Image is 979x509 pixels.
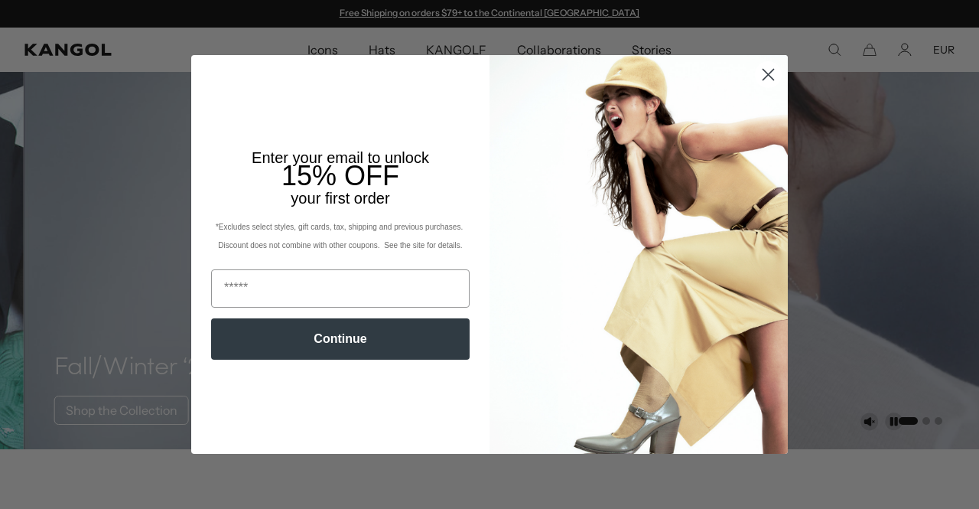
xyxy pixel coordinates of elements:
input: Email [211,269,470,308]
span: your first order [291,190,389,207]
img: 93be19ad-e773-4382-80b9-c9d740c9197f.jpeg [489,55,788,453]
button: Continue [211,318,470,360]
button: Close dialog [755,61,782,88]
span: 15% OFF [281,160,399,191]
span: Enter your email to unlock [252,149,429,166]
span: *Excludes select styles, gift cards, tax, shipping and previous purchases. Discount does not comb... [216,223,465,250]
